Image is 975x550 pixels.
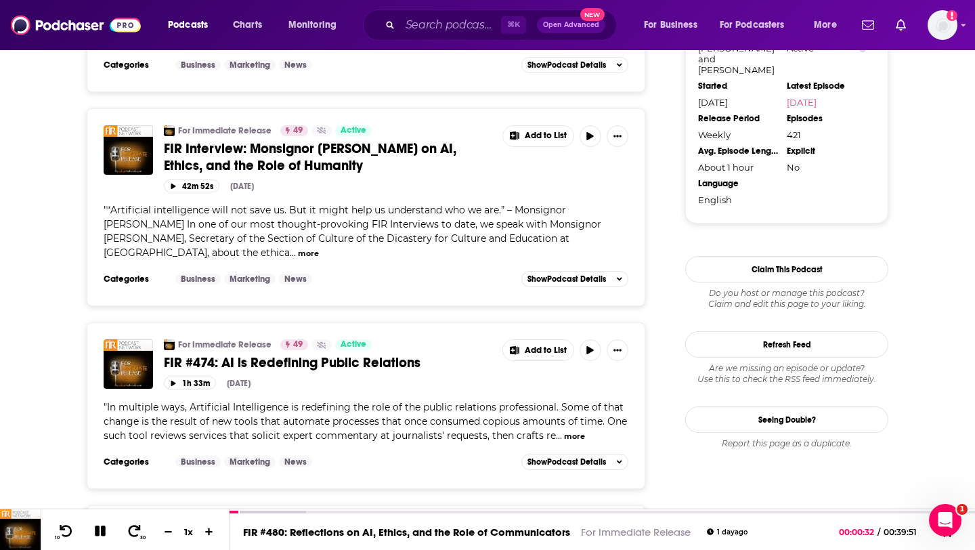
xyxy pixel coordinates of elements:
span: 49 [293,338,303,352]
button: ShowPodcast Details [521,454,628,470]
input: Search podcasts, credits, & more... [400,14,501,36]
button: Claim This Podcast [685,256,888,282]
button: Show More Button [503,340,573,360]
div: About 1 hour [698,162,778,173]
span: Active [341,124,366,137]
a: Business [175,60,221,70]
div: Started [698,81,778,91]
span: ... [290,247,296,259]
a: 49 [280,339,308,350]
span: Monitoring [288,16,337,35]
h3: Categories [104,457,165,467]
span: ⌘ K [501,16,526,34]
svg: Add a profile image [947,10,957,21]
button: Show profile menu [928,10,957,40]
button: more [564,431,585,442]
div: English [698,194,778,205]
a: Charts [224,14,270,36]
a: News [279,60,312,70]
img: For Immediate Release [164,339,175,350]
button: Show More Button [607,125,628,147]
div: 1 day ago [707,528,747,536]
span: " [104,401,627,442]
a: For Immediate Release [581,526,691,538]
span: FIR #474: AI is Redefining Public Relations [164,354,420,371]
span: Open Advanced [543,22,599,28]
a: Active [335,339,372,350]
span: 10 [55,535,60,541]
button: open menu [711,14,804,36]
div: Episodes [787,113,867,124]
img: FIR Interview: Monsignor Paul Tighe on AI, Ethics, and the Role of Humanity [104,125,153,175]
span: Add to List [525,131,567,141]
div: 1 x [177,526,200,537]
span: Podcasts [168,16,208,35]
a: Show notifications dropdown [857,14,880,37]
div: Are we missing an episode or update? Use this to check the RSS feed immediately. [685,363,888,385]
span: Logged in as hopeksander1 [928,10,957,40]
div: Explicit [787,146,867,156]
button: open menu [158,14,225,36]
span: / [877,527,880,537]
div: Avg. Episode Length [698,146,778,156]
a: FIR #480: Reflections on AI, Ethics, and the Role of Communicators [243,526,570,538]
span: Charts [233,16,262,35]
span: New [580,8,605,21]
span: Add to List [525,345,567,356]
img: FIR #474: AI is Redefining Public Relations [104,339,153,389]
span: For Podcasters [720,16,785,35]
a: Show notifications dropdown [890,14,911,37]
button: ShowPodcast Details [521,271,628,287]
span: " [104,204,601,259]
span: Show Podcast Details [527,457,606,467]
iframe: Intercom live chat [929,504,961,536]
span: “Artificial intelligence will not save us. But it might help us understand who we are.” – Monsign... [104,204,601,259]
span: 1 [957,504,968,515]
span: 00:39:51 [880,527,930,537]
div: Language [698,178,778,189]
a: FIR #474: AI is Redefining Public Relations [164,354,493,371]
span: For Business [644,16,697,35]
div: Search podcasts, credits, & more... [376,9,630,41]
a: Active [335,125,372,136]
div: No [787,162,867,173]
a: Seeing Double? [685,406,888,433]
div: Latest Episode [787,81,867,91]
img: For Immediate Release [164,125,175,136]
span: Do you host or manage this podcast? [685,288,888,299]
img: User Profile [928,10,957,40]
span: Active [341,338,366,352]
span: 30 [140,535,146,541]
a: Marketing [224,274,276,284]
a: For Immediate Release [178,125,272,136]
div: [DATE] [230,182,254,191]
span: FIR Interview: Monsignor [PERSON_NAME] on AI, Ethics, and the Role of Humanity [164,140,456,174]
span: 49 [293,124,303,137]
button: open menu [804,14,854,36]
button: 30 [123,524,148,541]
div: [DATE] [698,97,778,108]
span: Show Podcast Details [527,274,606,284]
div: [PERSON_NAME] and [PERSON_NAME] [698,43,778,75]
button: Refresh Feed [685,331,888,358]
div: 421 [787,129,867,140]
a: News [279,274,312,284]
img: Podchaser - Follow, Share and Rate Podcasts [11,12,141,38]
button: 10 [52,524,78,541]
a: Marketing [224,457,276,467]
button: 42m 52s [164,179,219,192]
a: 49 [280,125,308,136]
button: open menu [634,14,714,36]
span: 00:00:32 [839,527,877,537]
a: [DATE] [787,97,867,108]
a: Business [175,457,221,467]
div: Claim and edit this page to your liking. [685,288,888,310]
span: In multiple ways, Artificial Intelligence is redefining the role of the public relations professi... [104,401,627,442]
span: ... [556,429,562,442]
button: Open AdvancedNew [537,17,605,33]
a: For Immediate Release [178,339,272,350]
